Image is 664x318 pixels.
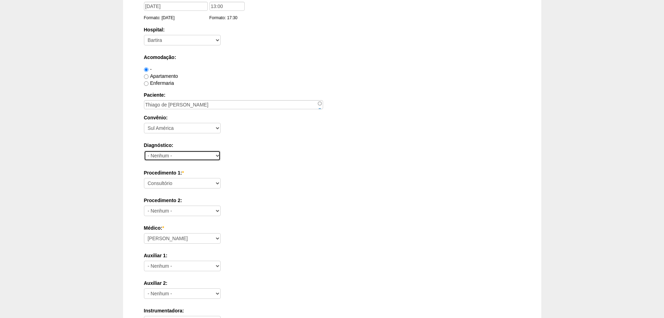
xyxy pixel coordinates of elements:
div: Formato: [DATE] [144,14,209,21]
label: Auxiliar 2: [144,280,520,287]
label: Apartamento [144,73,178,79]
label: Auxiliar 1: [144,252,520,259]
label: Médico: [144,224,520,231]
label: Convênio: [144,114,520,121]
input: Enfermaria [144,81,148,86]
label: Acomodação: [144,54,520,61]
span: Este campo é obrigatório. [162,225,164,231]
input: - [144,67,148,72]
label: Enfermaria [144,80,174,86]
label: Paciente: [144,91,520,98]
label: Instrumentadora: [144,307,520,314]
span: Este campo é obrigatório. [182,170,184,176]
label: Diagnóstico: [144,142,520,149]
label: Procedimento 1: [144,169,520,176]
label: Procedimento 2: [144,197,520,204]
label: Hospital: [144,26,520,33]
label: - [144,66,152,72]
input: Apartamento [144,74,148,79]
div: Formato: 17:30 [209,14,246,21]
